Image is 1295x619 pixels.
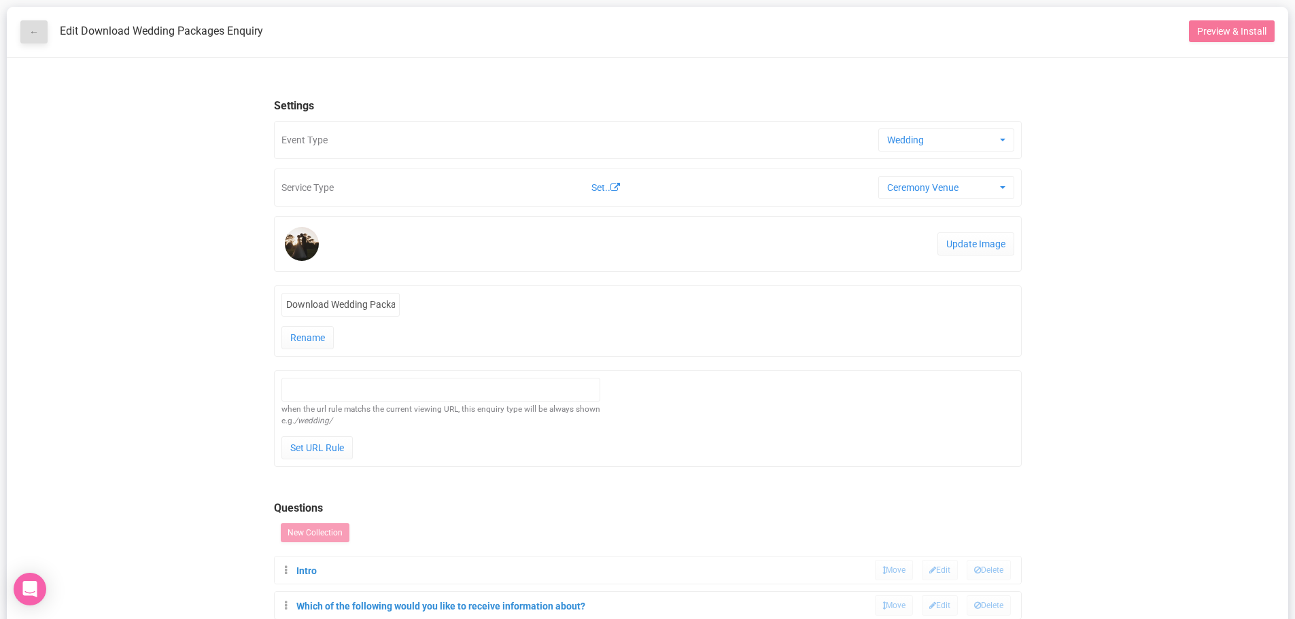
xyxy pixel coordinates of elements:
[294,416,332,425] em: /wedding/
[967,560,1011,580] span: Delete
[878,176,1014,199] button: Ceremony Venue
[281,404,600,427] small: when the url rule matchs the current viewing URL, this enquiry type will be always shown
[922,595,958,616] a: Edit
[281,436,353,459] input: Set URL Rule
[274,169,1022,207] div: Service Type
[60,24,263,37] span: Edit Download Wedding Packages Enquiry
[274,501,1022,516] legend: Questions
[875,560,913,580] a: Move
[967,595,1011,616] span: Delete
[1189,20,1275,42] button: Preview & Install
[937,232,1014,255] a: Update Image
[296,601,585,612] a: Which of the following would you like to receive information about?
[274,99,1022,114] legend: Settings
[274,121,1022,159] div: Event Type
[875,595,913,616] a: Move
[967,601,1011,612] a: Delete
[887,133,997,147] span: Wedding
[878,128,1014,152] button: Wedding
[296,565,317,576] a: Intro
[922,560,958,580] a: Edit
[20,20,48,43] a: ←
[281,326,334,349] input: Rename
[591,181,620,194] a: Set..
[14,573,46,605] div: Open Intercom Messenger
[281,523,349,542] button: New Collection
[967,565,1011,576] a: Delete
[887,181,997,194] span: Ceremony Venue
[281,415,600,427] div: e.g.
